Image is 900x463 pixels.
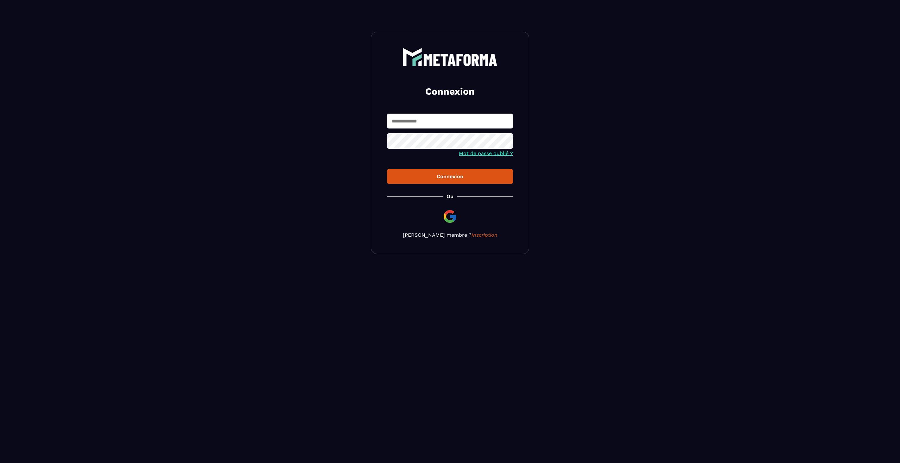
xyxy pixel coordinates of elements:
[387,232,513,238] p: [PERSON_NAME] membre ?
[395,85,505,98] h2: Connexion
[459,150,513,156] a: Mot de passe oublié ?
[442,209,458,224] img: google
[447,193,453,199] p: Ou
[472,232,497,238] a: Inscription
[392,173,508,179] div: Connexion
[387,48,513,66] a: logo
[403,48,497,66] img: logo
[387,169,513,184] button: Connexion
